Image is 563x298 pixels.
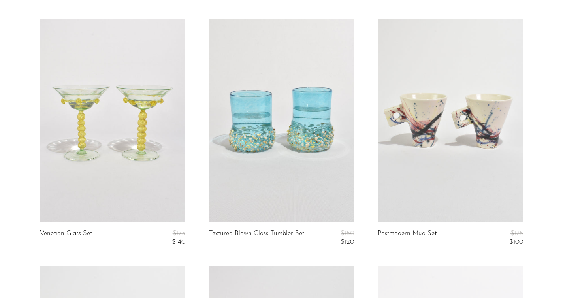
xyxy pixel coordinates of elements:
[509,239,523,245] span: $100
[510,230,523,237] span: $175
[172,239,185,245] span: $140
[173,230,185,237] span: $175
[341,230,354,237] span: $150
[341,239,354,245] span: $120
[40,230,92,246] a: Venetian Glass Set
[378,230,437,246] a: Postmodern Mug Set
[209,230,304,246] a: Textured Blown Glass Tumbler Set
